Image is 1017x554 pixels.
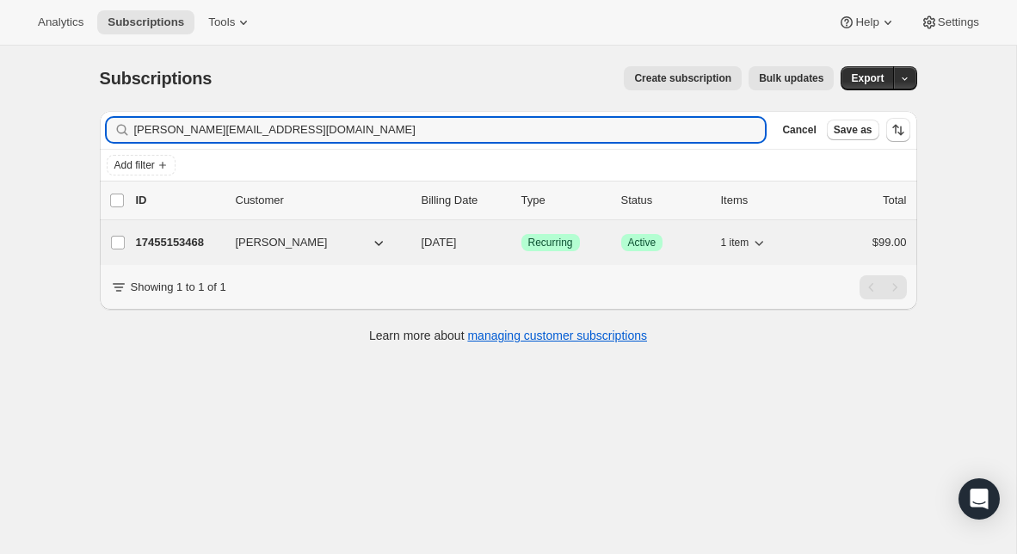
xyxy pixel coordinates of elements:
button: Subscriptions [97,10,194,34]
p: Learn more about [369,327,647,344]
button: Sort the results [886,118,910,142]
span: 1 item [721,236,749,249]
span: Bulk updates [759,71,823,85]
span: Export [851,71,884,85]
div: 17455153468[PERSON_NAME][DATE]SuccessRecurringSuccessActive1 item$99.00 [136,231,907,255]
span: Create subscription [634,71,731,85]
div: Items [721,192,807,209]
button: Settings [910,10,989,34]
button: Cancel [775,120,823,140]
span: Analytics [38,15,83,29]
p: Showing 1 to 1 of 1 [131,279,226,296]
p: Billing Date [422,192,508,209]
span: Subscriptions [100,69,213,88]
a: managing customer subscriptions [467,329,647,342]
span: Subscriptions [108,15,184,29]
div: IDCustomerBilling DateTypeStatusItemsTotal [136,192,907,209]
span: $99.00 [872,236,907,249]
button: Save as [827,120,879,140]
button: 1 item [721,231,768,255]
span: Settings [938,15,979,29]
button: Help [828,10,906,34]
p: Total [883,192,906,209]
span: Tools [208,15,235,29]
span: [PERSON_NAME] [236,234,328,251]
p: ID [136,192,222,209]
span: Help [855,15,878,29]
span: [DATE] [422,236,457,249]
button: Create subscription [624,66,742,90]
button: Add filter [107,155,176,175]
span: Save as [834,123,872,137]
button: Analytics [28,10,94,34]
button: Tools [198,10,262,34]
p: 17455153468 [136,234,222,251]
button: [PERSON_NAME] [225,229,398,256]
p: Customer [236,192,408,209]
input: Filter subscribers [134,118,766,142]
span: Recurring [528,236,573,249]
div: Open Intercom Messenger [958,478,1000,520]
button: Export [841,66,894,90]
span: Add filter [114,158,155,172]
span: Cancel [782,123,816,137]
span: Active [628,236,656,249]
button: Bulk updates [749,66,834,90]
p: Status [621,192,707,209]
div: Type [521,192,607,209]
nav: Pagination [860,275,907,299]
